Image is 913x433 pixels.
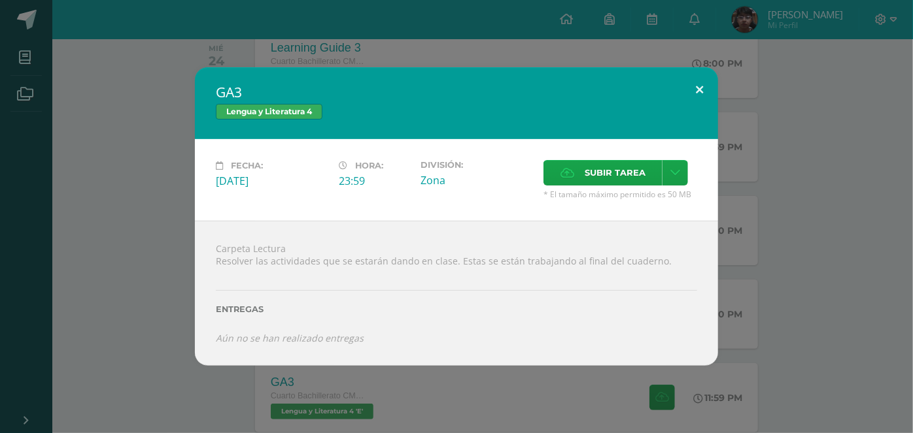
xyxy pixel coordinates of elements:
div: 23:59 [339,174,410,188]
span: * El tamaño máximo permitido es 50 MB [543,189,697,200]
span: Lengua y Literatura 4 [216,104,322,120]
i: Aún no se han realizado entregas [216,332,364,344]
span: Fecha: [231,161,263,170]
h2: GA3 [216,83,697,101]
div: Carpeta Lectura Resolver las actividades que se estarán dando en clase. Estas se están trabajando... [195,221,718,365]
button: Close (Esc) [681,67,718,112]
span: Subir tarea [585,161,646,185]
label: Entregas [216,304,697,314]
label: División: [421,160,533,170]
div: Zona [421,173,533,187]
div: [DATE] [216,174,328,188]
span: Hora: [355,161,383,170]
